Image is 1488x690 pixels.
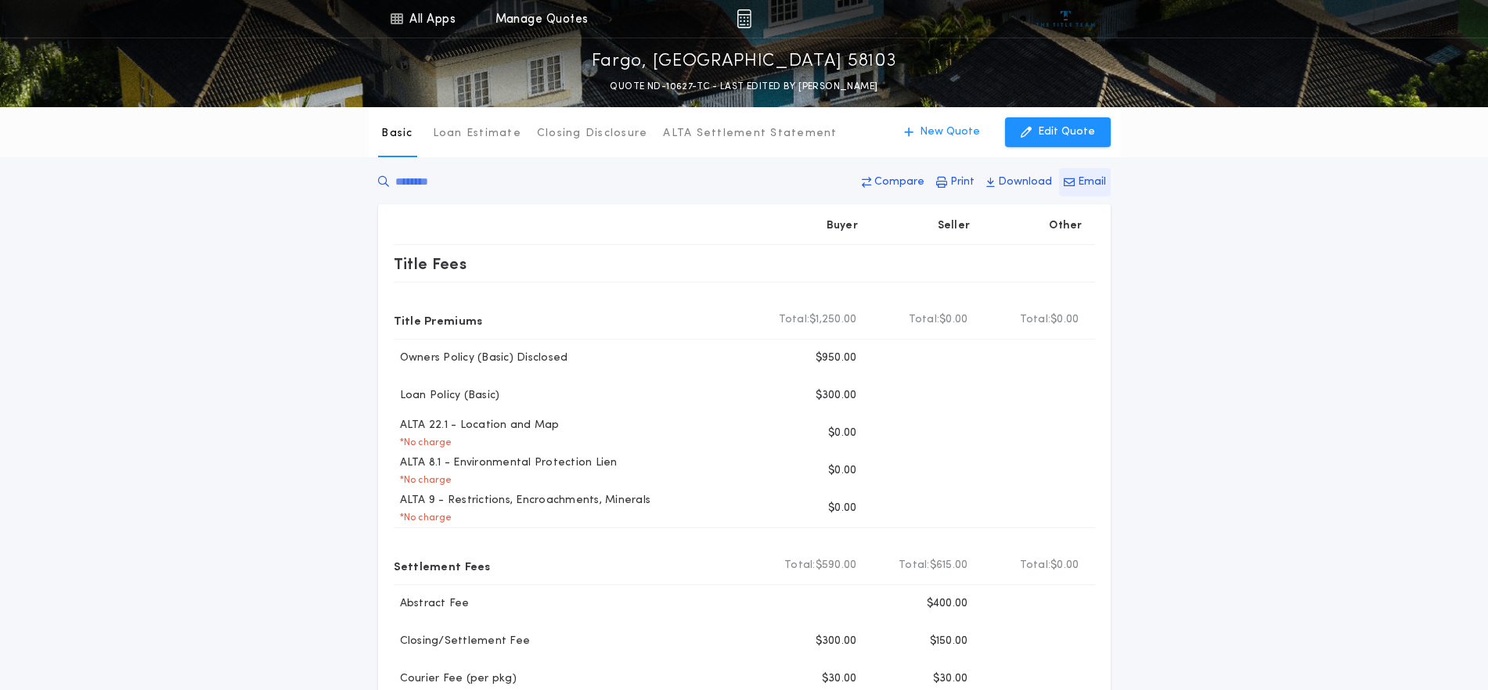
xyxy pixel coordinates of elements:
[663,126,837,142] p: ALTA Settlement Statement
[816,388,857,404] p: $300.00
[394,474,452,487] p: * No charge
[1020,558,1051,573] b: Total:
[1078,174,1106,190] p: Email
[779,312,810,328] b: Total:
[909,312,940,328] b: Total:
[381,126,413,142] p: Basic
[394,388,500,404] p: Loan Policy (Basic)
[857,168,929,196] button: Compare
[1036,11,1095,27] img: vs-icon
[1049,218,1082,234] p: Other
[433,126,521,142] p: Loan Estimate
[394,418,560,433] p: ALTA 22.1 - Location and Map
[394,437,452,449] p: * No charge
[1020,312,1051,328] b: Total:
[537,126,648,142] p: Closing Disclosure
[394,493,651,509] p: ALTA 9 - Restrictions, Encroachments, Minerals
[888,117,996,147] button: New Quote
[950,174,975,190] p: Print
[874,174,924,190] p: Compare
[899,558,930,573] b: Total:
[939,312,967,328] span: $0.00
[927,596,968,612] p: $400.00
[809,312,856,328] span: $1,250.00
[394,251,467,276] p: Title Fees
[394,596,470,612] p: Abstract Fee
[816,558,857,573] span: $590.00
[920,124,980,140] p: New Quote
[394,553,491,578] p: Settlement Fees
[930,558,968,573] span: $615.00
[610,79,877,95] p: QUOTE ND-10627-TC - LAST EDITED BY [PERSON_NAME]
[828,426,856,441] p: $0.00
[938,218,971,234] p: Seller
[394,512,452,524] p: * No charge
[394,671,517,687] p: Courier Fee (per pkg)
[1005,117,1111,147] button: Edit Quote
[828,463,856,479] p: $0.00
[822,671,857,687] p: $30.00
[394,634,531,649] p: Closing/Settlement Fee
[816,634,857,649] p: $300.00
[394,350,568,366] p: Owners Policy (Basic) Disclosed
[1059,168,1111,196] button: Email
[592,49,897,74] p: Fargo, [GEOGRAPHIC_DATA] 58103
[828,501,856,516] p: $0.00
[931,168,979,196] button: Print
[1050,558,1079,573] span: $0.00
[394,307,483,332] p: Title Premiums
[394,455,618,471] p: ALTA 8.1 - Environmental Protection Lien
[930,634,968,649] p: $150.00
[1050,312,1079,328] span: $0.00
[827,218,858,234] p: Buyer
[998,174,1052,190] p: Download
[1038,124,1095,140] p: Edit Quote
[737,9,751,28] img: img
[816,350,857,366] p: $950.00
[933,671,968,687] p: $30.00
[784,558,816,573] b: Total:
[982,168,1057,196] button: Download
